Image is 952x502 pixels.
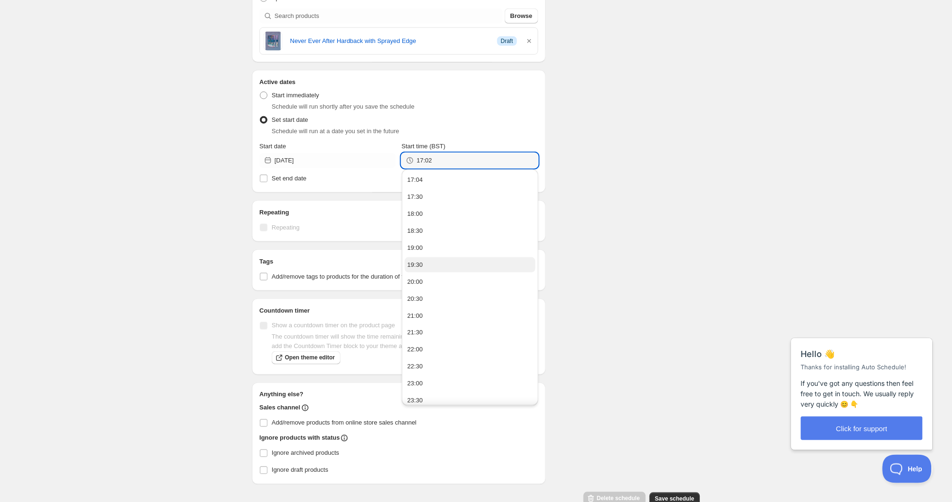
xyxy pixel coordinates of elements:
[272,175,307,182] span: Set end date
[405,308,535,323] button: 21:00
[405,172,535,187] button: 17:04
[408,260,423,270] div: 19:30
[272,128,399,135] span: Schedule will run at a date you set in the future
[272,116,308,123] span: Set start date
[259,403,301,413] h2: Sales channel
[405,189,535,204] button: 17:30
[285,354,335,362] span: Open theme editor
[405,291,535,306] button: 20:30
[405,257,535,272] button: 19:30
[408,379,423,389] div: 23:00
[408,243,423,253] div: 19:00
[510,11,533,21] span: Browse
[405,393,535,408] button: 23:30
[408,362,423,372] div: 22:30
[272,332,538,351] p: The countdown timer will show the time remaining until the end of the schedule. Remember to add t...
[408,294,423,304] div: 20:30
[401,143,445,150] span: Start time (BST)
[290,36,490,46] a: Never Ever After Hardback with Sprayed Edge
[275,9,503,24] input: Search products
[272,224,300,231] span: Repeating
[505,9,538,24] button: Browse
[408,277,423,287] div: 20:00
[272,273,436,280] span: Add/remove tags to products for the duration of the schedule
[405,359,535,374] button: 22:30
[272,103,415,110] span: Schedule will run shortly after you save the schedule
[786,316,938,455] iframe: Help Scout Beacon - Messages and Notifications
[259,390,538,400] h2: Anything else?
[883,455,933,483] iframe: Help Scout Beacon - Open
[259,434,340,443] h2: Ignore products with status
[405,206,535,221] button: 18:00
[259,257,538,266] h2: Tags
[405,240,535,255] button: 19:00
[259,208,538,217] h2: Repeating
[405,223,535,238] button: 18:30
[408,396,423,406] div: 23:30
[408,209,423,219] div: 18:00
[408,192,423,202] div: 17:30
[272,92,319,99] span: Start immediately
[259,306,538,315] h2: Countdown timer
[405,325,535,340] button: 21:30
[272,322,395,329] span: Show a countdown timer on the product page
[272,351,341,365] a: Open theme editor
[408,311,423,321] div: 21:00
[272,467,328,474] span: Ignore draft products
[408,345,423,355] div: 22:00
[272,450,339,457] span: Ignore archived products
[259,143,286,150] span: Start date
[272,419,417,426] span: Add/remove products from online store sales channel
[259,77,538,87] h2: Active dates
[501,37,513,45] span: Draft
[405,274,535,289] button: 20:00
[405,342,535,357] button: 22:00
[408,328,423,338] div: 21:30
[405,376,535,391] button: 23:00
[408,175,423,185] div: 17:04
[408,226,423,236] div: 18:30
